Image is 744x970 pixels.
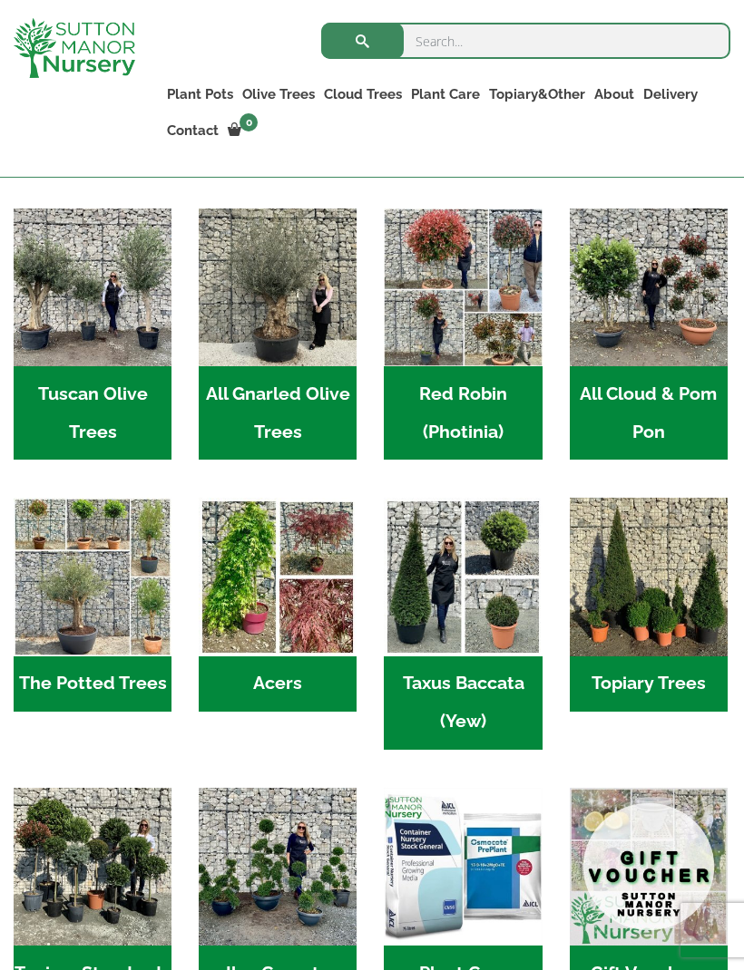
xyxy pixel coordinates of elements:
[199,656,357,713] h2: Acers
[570,656,728,713] h2: Topiary Trees
[14,498,171,655] img: Home - new coll
[199,498,357,655] img: Home - Untitled Project 4
[199,366,357,461] h2: All Gnarled Olive Trees
[384,209,542,366] img: Home - F5A23A45 75B5 4929 8FB2 454246946332
[570,209,728,461] a: Visit product category All Cloud & Pom Pon
[384,366,542,461] h2: Red Robin (Photinia)
[162,118,223,143] a: Contact
[199,498,357,712] a: Visit product category Acers
[590,82,639,107] a: About
[570,788,728,946] img: Home - MAIN
[199,788,357,946] img: Home - 9CE163CB 973F 4905 8AD5 A9A890F87D43
[199,209,357,461] a: Visit product category All Gnarled Olive Trees
[406,82,485,107] a: Plant Care
[14,18,135,78] img: logo
[570,209,728,366] img: Home - A124EB98 0980 45A7 B835 C04B779F7765
[14,209,171,366] img: Home - 7716AD77 15EA 4607 B135 B37375859F10
[384,788,542,946] img: Home - food and soil
[639,82,702,107] a: Delivery
[162,82,238,107] a: Plant Pots
[240,113,258,131] span: 0
[14,209,171,461] a: Visit product category Tuscan Olive Trees
[570,366,728,461] h2: All Cloud & Pom Pon
[321,23,730,59] input: Search...
[570,498,728,712] a: Visit product category Topiary Trees
[199,209,357,366] img: Home - 5833C5B7 31D0 4C3A 8E42 DB494A1738DB
[319,82,406,107] a: Cloud Trees
[384,498,542,750] a: Visit product category Taxus Baccata (Yew)
[238,82,319,107] a: Olive Trees
[384,209,542,461] a: Visit product category Red Robin (Photinia)
[14,788,171,946] img: Home - IMG 5223
[14,498,171,712] a: Visit product category The Potted Trees
[14,366,171,461] h2: Tuscan Olive Trees
[384,498,542,655] img: Home - Untitled Project
[384,656,542,751] h2: Taxus Baccata (Yew)
[223,118,263,143] a: 0
[570,498,728,655] img: Home - C8EC7518 C483 4BAA AA61 3CAAB1A4C7C4 1 201 a
[485,82,590,107] a: Topiary&Other
[14,656,171,713] h2: The Potted Trees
